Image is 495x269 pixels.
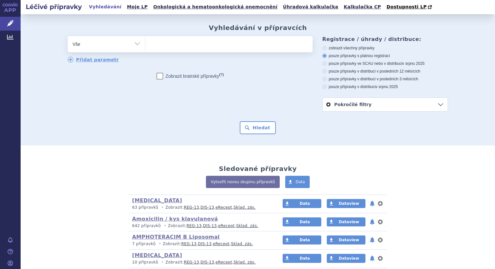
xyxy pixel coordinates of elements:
[219,165,297,173] h2: Sledované přípravky
[157,73,224,79] label: Zobrazit bratrské přípravky
[132,205,270,210] p: Zobrazit: , , ,
[323,98,448,111] a: Pokročilé filtry
[218,224,235,228] a: eRecept
[206,176,280,188] a: Vytvořit novou skupinu přípravků
[187,224,202,228] a: REG-13
[132,241,270,247] p: Zobrazit: , , ,
[283,199,321,208] a: Data
[213,242,230,246] a: eRecept
[377,254,383,262] button: nastavení
[132,260,158,264] span: 10 přípravků
[160,205,165,210] i: •
[160,260,165,265] i: •
[339,201,359,206] span: Dataview
[132,205,158,210] span: 63 přípravků
[132,224,161,228] span: 642 přípravků
[216,260,232,264] a: eRecept
[281,3,340,11] a: Úhradová kalkulačka
[327,235,365,244] a: Dataview
[322,36,448,42] h3: Registrace / úhrady / distribuce:
[216,205,232,210] a: eRecept
[327,199,365,208] a: Dataview
[322,76,448,82] label: pouze přípravky v distribuci v posledních 3 měsících
[132,260,270,265] p: Zobrazit: , , ,
[283,217,321,226] a: Data
[402,61,424,66] span: v srpnu 2025
[219,73,224,77] abbr: (?)
[369,218,375,226] button: notifikace
[285,176,310,188] a: Data
[151,3,279,11] a: Onkologická a hematoonkologická onemocnění
[369,236,375,244] button: notifikace
[234,205,256,210] a: Sklad. zás.
[322,53,448,58] label: pouze přípravky s platnou registrací
[300,238,310,242] span: Data
[384,3,435,12] a: Dostupnosti LP
[162,223,168,229] i: •
[296,180,305,184] span: Data
[132,234,220,240] a: AMPHOTERACIM B Liposomal
[377,218,383,226] button: nastavení
[198,242,211,246] a: DIS-13
[300,220,310,224] span: Data
[132,223,270,229] p: Zobrazit: , , ,
[184,205,199,210] a: REG-13
[132,216,218,222] a: Amoxicilin / kys klavulanová
[157,241,163,247] i: •
[369,254,375,262] button: notifikace
[209,24,307,32] h2: Vyhledávání v přípravcích
[236,224,258,228] a: Sklad. zás.
[369,200,375,207] button: notifikace
[203,224,217,228] a: DIS-13
[283,235,321,244] a: Data
[21,2,87,11] h2: Léčivé přípravky
[322,69,448,74] label: pouze přípravky v distribuci v posledních 12 měsících
[200,260,214,264] a: DIS-13
[342,3,383,11] a: Kalkulačka CP
[386,4,427,9] span: Dostupnosti LP
[231,242,253,246] a: Sklad. zás.
[375,85,398,89] span: v srpnu 2025
[200,205,214,210] a: DIS-13
[377,236,383,244] button: nastavení
[339,238,359,242] span: Dataview
[132,197,182,204] a: [MEDICAL_DATA]
[327,217,365,226] a: Dataview
[339,220,359,224] span: Dataview
[377,200,383,207] button: nastavení
[300,256,310,261] span: Data
[322,45,448,51] label: zobrazit všechny přípravky
[322,84,448,89] label: pouze přípravky v distribuci
[234,260,256,264] a: Sklad. zás.
[339,256,359,261] span: Dataview
[283,254,321,263] a: Data
[132,252,182,258] a: [MEDICAL_DATA]
[184,260,199,264] a: REG-13
[132,242,156,246] span: 7 přípravků
[322,61,448,66] label: pouze přípravky ve SCAU nebo v distribuci
[240,121,276,134] button: Hledat
[300,201,310,206] span: Data
[125,3,150,11] a: Moje LP
[181,242,197,246] a: REG-13
[87,3,123,11] a: Vyhledávání
[68,57,119,63] a: Přidat parametr
[327,254,365,263] a: Dataview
